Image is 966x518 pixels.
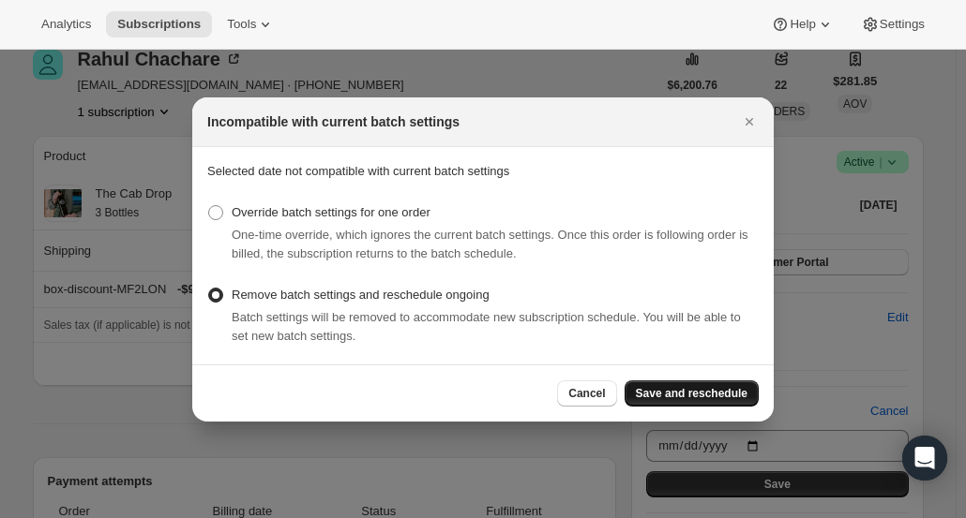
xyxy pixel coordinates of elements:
[106,11,212,37] button: Subscriptions
[736,109,762,135] button: Close
[232,205,430,219] span: Override batch settings for one order
[30,11,102,37] button: Analytics
[207,112,460,131] h2: Incompatible with current batch settings
[117,17,201,32] span: Subscriptions
[41,17,91,32] span: Analytics
[216,11,286,37] button: Tools
[232,228,748,260] span: One-time override, which ignores the current batch settings. Once this order is following order i...
[636,386,747,401] span: Save and reschedule
[880,17,925,32] span: Settings
[207,164,509,178] span: Selected date not compatible with current batch settings
[568,386,605,401] span: Cancel
[232,310,741,343] span: Batch settings will be removed to accommodate new subscription schedule. You will be able to set ...
[902,436,947,481] div: Open Intercom Messenger
[625,380,759,407] button: Save and reschedule
[232,288,490,302] span: Remove batch settings and reschedule ongoing
[760,11,845,37] button: Help
[227,17,256,32] span: Tools
[557,380,616,407] button: Cancel
[850,11,936,37] button: Settings
[790,17,815,32] span: Help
